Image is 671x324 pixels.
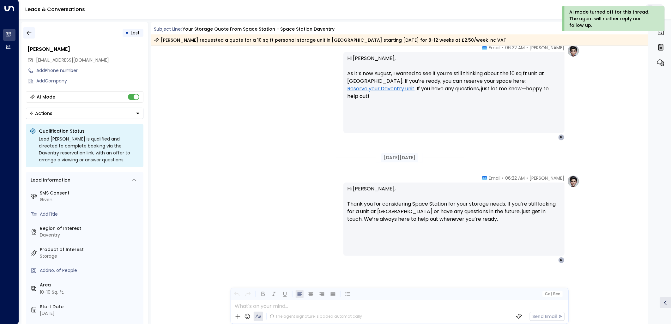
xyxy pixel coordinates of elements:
[347,55,561,108] p: Hi [PERSON_NAME], As it’s now August, I wanted to see if you’re still thinking about the 10 sq ft...
[40,211,141,218] div: AddTitle
[40,190,141,196] label: SMS Consent
[40,196,141,203] div: Given
[527,175,528,181] span: •
[40,267,141,274] div: AddNo. of People
[505,45,525,51] span: 06:22 AM
[545,292,560,296] span: Cc Bcc
[502,175,504,181] span: •
[530,175,565,181] span: [PERSON_NAME]
[154,37,507,43] div: [PERSON_NAME] requested a quote for a 10 sq ft personal storage unit in [GEOGRAPHIC_DATA] startin...
[37,67,143,74] div: AddPhone number
[542,291,562,297] button: Cc|Bcc
[26,108,143,119] div: Button group with a nested menu
[381,153,418,162] div: [DATE][DATE]
[131,30,140,36] span: Lost
[25,6,85,13] a: Leads & Conversations
[26,108,143,119] button: Actions
[244,290,252,298] button: Redo
[183,26,335,33] div: Your storage quote from Space Station - Space Station Daventry
[233,290,241,298] button: Undo
[39,135,140,163] div: Lead [PERSON_NAME] is qualified and directed to complete booking via the Daventry reservation lin...
[37,78,143,84] div: AddCompany
[551,292,552,296] span: |
[502,45,504,51] span: •
[29,177,71,183] div: Lead Information
[40,253,141,260] div: Storage
[558,257,565,263] div: R
[489,175,501,181] span: Email
[489,45,501,51] span: Email
[36,57,109,63] span: rickydbaldry@gmail.com
[558,134,565,141] div: R
[347,185,561,231] p: Hi [PERSON_NAME], Thank you for considering Space Station for your storage needs. If you’re still...
[40,289,64,296] div: 10-10 Sq. ft.
[530,45,565,51] span: [PERSON_NAME]
[126,27,129,39] div: •
[37,94,56,100] div: AI Mode
[28,45,143,53] div: [PERSON_NAME]
[36,57,109,63] span: [EMAIL_ADDRESS][DOMAIN_NAME]
[40,310,141,317] div: [DATE]
[569,9,656,29] div: AI mode turned off for this thread. The agent will neither reply nor follow up.
[527,45,528,51] span: •
[567,175,580,188] img: profile-logo.png
[29,111,53,116] div: Actions
[40,232,141,238] div: Daventry
[154,26,182,32] span: Subject Line:
[40,303,141,310] label: Start Date
[567,45,580,57] img: profile-logo.png
[40,282,141,288] label: Area
[40,225,141,232] label: Region of Interest
[505,175,525,181] span: 06:22 AM
[39,128,140,134] p: Qualification Status
[347,85,415,93] a: Reserve your Daventry unit
[40,246,141,253] label: Product of Interest
[270,314,362,319] div: The agent signature is added automatically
